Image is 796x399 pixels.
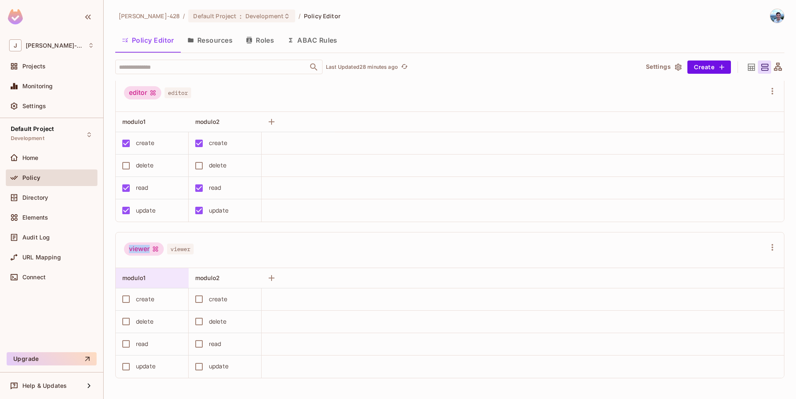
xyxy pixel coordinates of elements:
[209,161,226,170] div: delete
[770,9,784,23] img: John Fabio Isaza Benitez
[400,62,410,72] button: refresh
[209,362,228,371] div: update
[11,126,54,132] span: Default Project
[165,87,191,98] span: editor
[22,174,40,181] span: Policy
[22,83,53,89] span: Monitoring
[9,39,22,51] span: J
[122,274,146,281] span: modulo1
[239,30,281,51] button: Roles
[167,244,194,254] span: viewer
[136,362,155,371] div: update
[124,86,161,99] div: editor
[643,60,684,74] button: Settings
[115,30,181,51] button: Policy Editor
[11,135,44,142] span: Development
[281,30,344,51] button: ABAC Rules
[298,12,301,20] li: /
[183,12,185,20] li: /
[22,234,50,241] span: Audit Log
[7,352,97,365] button: Upgrade
[181,30,239,51] button: Resources
[124,242,164,256] div: viewer
[136,295,154,304] div: create
[136,339,148,348] div: read
[22,63,46,70] span: Projects
[193,12,236,20] span: Default Project
[326,64,398,70] p: Last Updated 28 minutes ago
[195,118,220,125] span: modulo2
[245,12,284,20] span: Development
[239,13,242,19] span: :
[401,63,408,71] span: refresh
[209,295,227,304] div: create
[209,206,228,215] div: update
[308,61,320,73] button: Open
[119,12,180,20] span: the active workspace
[136,161,153,170] div: delete
[398,62,410,72] span: Click to refresh data
[22,274,46,281] span: Connect
[209,183,221,192] div: read
[8,9,23,24] img: SReyMgAAAABJRU5ErkJggg==
[136,206,155,215] div: update
[209,138,227,148] div: create
[209,339,221,348] div: read
[195,274,220,281] span: modulo2
[22,214,48,221] span: Elements
[26,42,84,49] span: Workspace: John-428
[22,103,46,109] span: Settings
[687,60,731,74] button: Create
[209,317,226,326] div: delete
[122,118,146,125] span: modulo1
[22,155,39,161] span: Home
[304,12,340,20] span: Policy Editor
[136,138,154,148] div: create
[22,194,48,201] span: Directory
[22,382,67,389] span: Help & Updates
[136,317,153,326] div: delete
[22,254,61,261] span: URL Mapping
[136,183,148,192] div: read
